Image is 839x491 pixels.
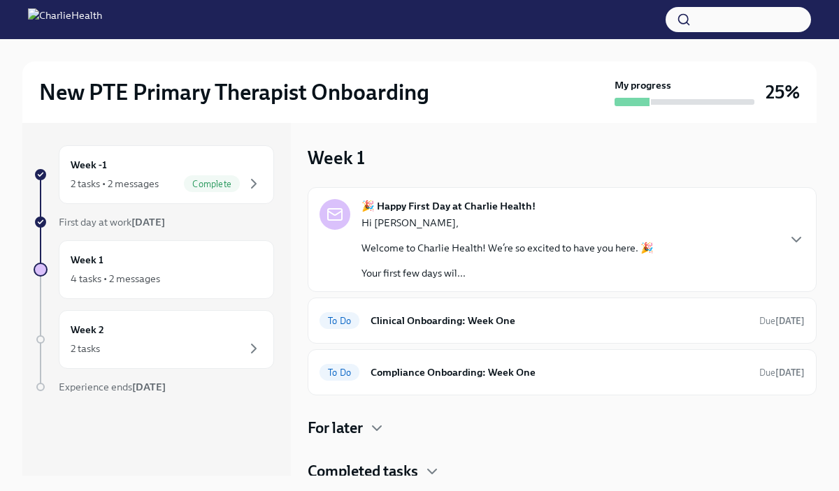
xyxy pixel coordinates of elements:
p: Your first few days wil... [361,266,654,280]
h2: New PTE Primary Therapist Onboarding [39,78,429,106]
span: Due [759,316,805,326]
p: Hi [PERSON_NAME], [361,216,654,230]
div: 4 tasks • 2 messages [71,272,160,286]
a: Week 14 tasks • 2 messages [34,240,274,299]
h6: Compliance Onboarding: Week One [371,365,748,380]
h4: Completed tasks [308,461,418,482]
strong: [DATE] [775,367,805,378]
div: 2 tasks [71,342,100,356]
h3: Week 1 [308,145,365,170]
span: First day at work [59,216,165,228]
div: Completed tasks [308,461,817,482]
h6: Week 2 [71,322,104,337]
h6: Week 1 [71,252,103,268]
p: Welcome to Charlie Health! We’re so excited to have you here. 🎉 [361,241,654,255]
span: To Do [320,367,359,378]
span: Due [759,367,805,378]
h3: 25% [766,80,800,105]
span: Complete [184,179,240,189]
strong: [DATE] [131,216,165,228]
h4: For later [308,418,363,439]
strong: [DATE] [132,381,166,393]
a: Week -12 tasks • 2 messagesComplete [34,145,274,204]
span: September 7th, 2025 09:00 [759,366,805,379]
span: Experience ends [59,381,166,393]
h6: Clinical Onboarding: Week One [371,313,748,328]
strong: 🎉 Happy First Day at Charlie Health! [361,199,536,213]
a: To DoCompliance Onboarding: Week OneDue[DATE] [320,361,805,383]
img: CharlieHealth [28,8,102,31]
a: First day at work[DATE] [34,215,274,229]
strong: My progress [615,78,671,92]
a: Week 22 tasks [34,310,274,369]
div: 2 tasks • 2 messages [71,177,159,191]
span: To Do [320,316,359,326]
span: September 7th, 2025 09:00 [759,314,805,328]
h6: Week -1 [71,157,107,173]
div: For later [308,418,817,439]
strong: [DATE] [775,316,805,326]
a: To DoClinical Onboarding: Week OneDue[DATE] [320,309,805,332]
